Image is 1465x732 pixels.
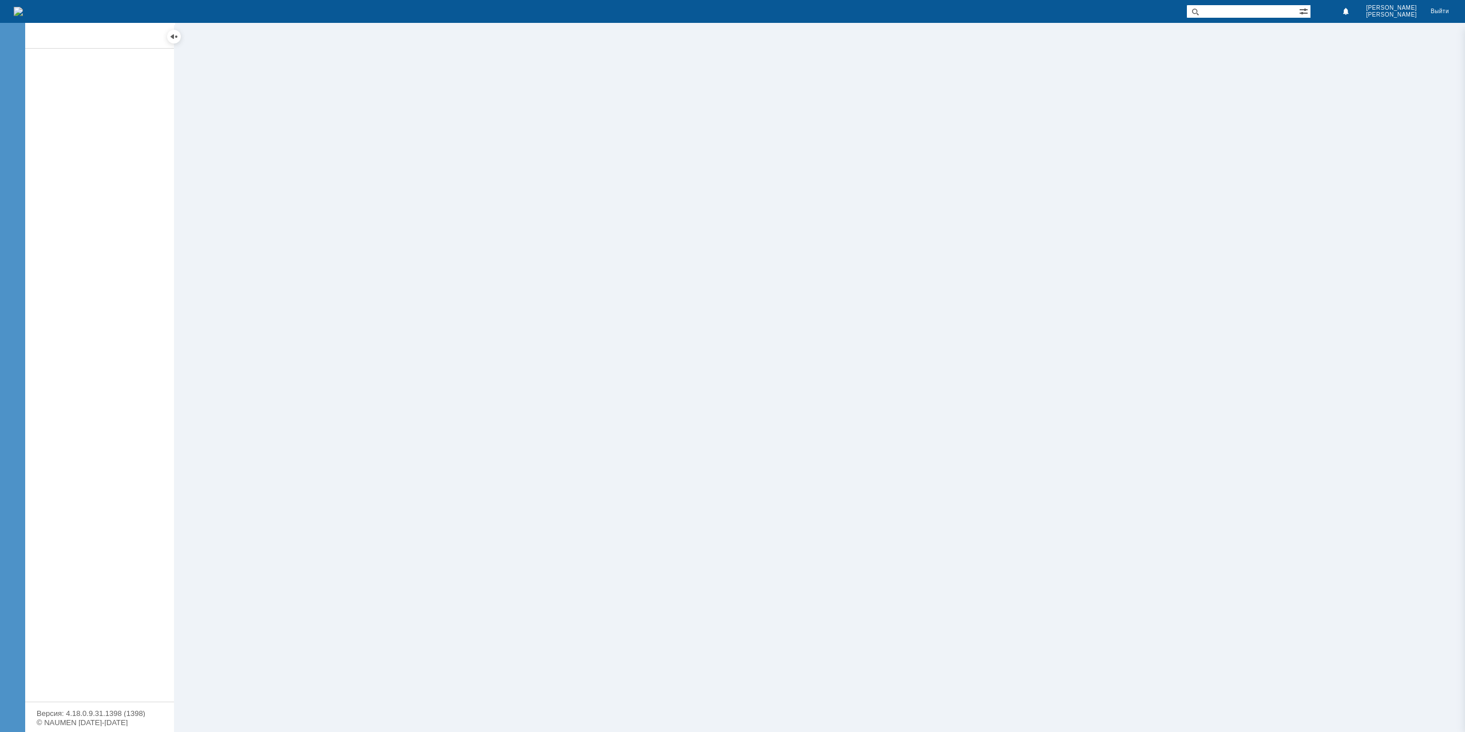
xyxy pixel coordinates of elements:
[14,7,23,16] img: logo
[14,7,23,16] a: Перейти на домашнюю страницу
[37,710,163,717] div: Версия: 4.18.0.9.31.1398 (1398)
[167,30,181,43] div: Скрыть меню
[1366,11,1417,18] span: [PERSON_NAME]
[37,719,163,726] div: © NAUMEN [DATE]-[DATE]
[1366,5,1417,11] span: [PERSON_NAME]
[1299,5,1310,16] span: Расширенный поиск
